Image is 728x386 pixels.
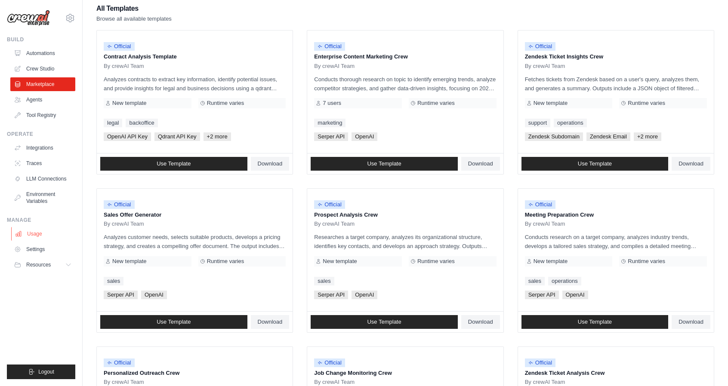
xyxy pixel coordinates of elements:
[314,75,496,93] p: Conducts thorough research on topic to identify emerging trends, analyze competitor strategies, a...
[461,157,500,171] a: Download
[314,200,345,209] span: Official
[578,160,612,167] span: Use Template
[352,291,377,299] span: OpenAI
[311,157,458,171] a: Use Template
[104,119,122,127] a: legal
[141,291,167,299] span: OpenAI
[634,132,661,141] span: +2 more
[104,379,144,386] span: By crewAI Team
[104,211,286,219] p: Sales Offer Generator
[314,119,345,127] a: marketing
[258,160,283,167] span: Download
[104,42,135,51] span: Official
[323,258,357,265] span: New template
[417,258,455,265] span: Runtime varies
[10,93,75,107] a: Agents
[314,233,496,251] p: Researches a target company, analyzes its organizational structure, identifies key contacts, and ...
[554,119,587,127] a: operations
[314,52,496,61] p: Enterprise Content Marketing Crew
[534,258,568,265] span: New template
[10,77,75,91] a: Marketplace
[38,368,54,375] span: Logout
[525,52,707,61] p: Zendesk Ticket Insights Crew
[672,315,710,329] a: Download
[314,221,355,227] span: By crewAI Team
[672,157,710,171] a: Download
[628,100,665,107] span: Runtime varies
[104,221,144,227] span: By crewAI Team
[10,187,75,208] a: Environment Variables
[258,319,283,325] span: Download
[10,108,75,122] a: Tool Registry
[461,315,500,329] a: Download
[323,100,341,107] span: 7 users
[534,100,568,107] span: New template
[10,62,75,76] a: Crew Studio
[104,277,123,285] a: sales
[26,261,51,268] span: Resources
[314,63,355,70] span: By crewAI Team
[112,100,146,107] span: New template
[521,315,669,329] a: Use Template
[311,315,458,329] a: Use Template
[251,157,290,171] a: Download
[525,75,707,93] p: Fetches tickets from Zendesk based on a user's query, analyzes them, and generates a summary. Out...
[104,63,144,70] span: By crewAI Team
[314,369,496,377] p: Job Change Monitoring Crew
[314,277,334,285] a: sales
[525,42,556,51] span: Official
[157,160,191,167] span: Use Template
[548,277,581,285] a: operations
[104,75,286,93] p: Analyzes contracts to extract key information, identify potential issues, and provide insights fo...
[525,221,565,227] span: By crewAI Team
[314,358,345,367] span: Official
[7,217,75,224] div: Manage
[314,132,348,141] span: Serper API
[679,319,703,325] span: Download
[157,319,191,325] span: Use Template
[10,172,75,186] a: LLM Connections
[586,132,630,141] span: Zendesk Email
[112,258,146,265] span: New template
[10,46,75,60] a: Automations
[525,291,559,299] span: Serper API
[104,233,286,251] p: Analyzes customer needs, selects suitable products, develops a pricing strategy, and creates a co...
[367,160,401,167] span: Use Template
[525,358,556,367] span: Official
[7,36,75,43] div: Build
[314,42,345,51] span: Official
[96,15,172,23] p: Browse all available templates
[562,291,588,299] span: OpenAI
[96,3,172,15] h2: All Templates
[11,227,76,241] a: Usage
[525,119,550,127] a: support
[679,160,703,167] span: Download
[104,132,151,141] span: OpenAI API Key
[10,141,75,155] a: Integrations
[7,365,75,379] button: Logout
[628,258,665,265] span: Runtime varies
[100,157,247,171] a: Use Template
[204,132,231,141] span: +2 more
[417,100,455,107] span: Runtime varies
[352,132,377,141] span: OpenAI
[7,131,75,138] div: Operate
[525,277,545,285] a: sales
[100,315,247,329] a: Use Template
[314,211,496,219] p: Prospect Analysis Crew
[10,242,75,256] a: Settings
[104,369,286,377] p: Personalized Outreach Crew
[104,52,286,61] p: Contract Analysis Template
[104,291,138,299] span: Serper API
[468,319,493,325] span: Download
[525,211,707,219] p: Meeting Preparation Crew
[525,233,707,251] p: Conducts research on a target company, analyzes industry trends, develops a tailored sales strate...
[521,157,669,171] a: Use Template
[525,369,707,377] p: Zendesk Ticket Analysis Crew
[314,379,355,386] span: By crewAI Team
[367,319,401,325] span: Use Template
[126,119,157,127] a: backoffice
[314,291,348,299] span: Serper API
[251,315,290,329] a: Download
[10,156,75,170] a: Traces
